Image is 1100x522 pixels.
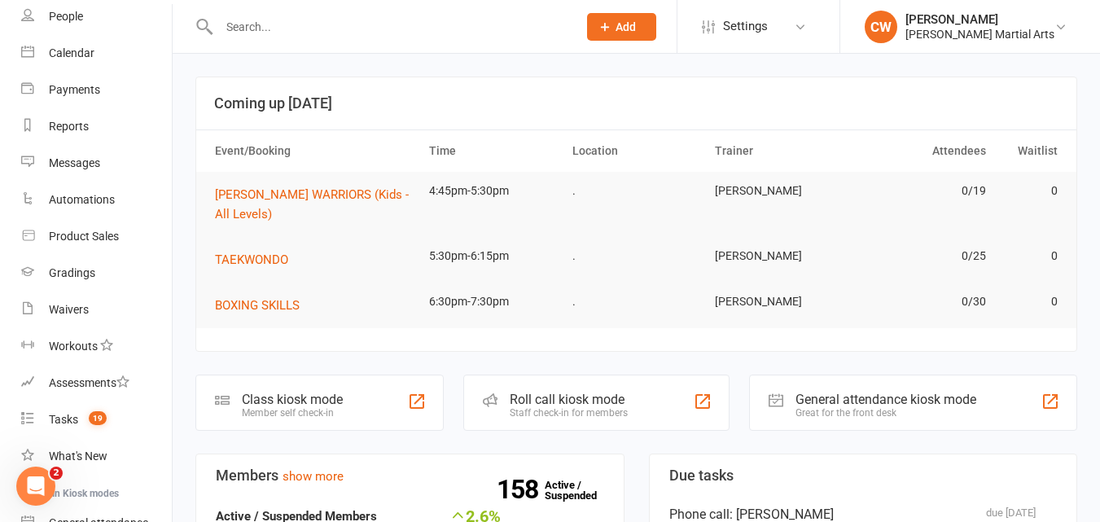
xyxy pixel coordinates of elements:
[49,46,94,59] div: Calendar
[851,130,994,172] th: Attendees
[708,130,851,172] th: Trainer
[497,477,545,502] strong: 158
[21,401,172,438] a: Tasks 19
[242,407,343,419] div: Member self check-in
[993,283,1065,321] td: 0
[208,130,422,172] th: Event/Booking
[49,376,129,389] div: Assessments
[21,145,172,182] a: Messages
[905,12,1054,27] div: [PERSON_NAME]
[993,237,1065,275] td: 0
[730,507,834,522] span: : [PERSON_NAME]
[16,467,55,506] iframe: Intercom live chat
[510,407,628,419] div: Staff check-in for members
[21,108,172,145] a: Reports
[50,467,63,480] span: 2
[708,172,851,210] td: [PERSON_NAME]
[283,469,344,484] a: show more
[905,27,1054,42] div: [PERSON_NAME] Martial Arts
[49,450,107,463] div: What's New
[993,172,1065,210] td: 0
[215,187,409,222] span: [PERSON_NAME] WARRIORS (Kids - All Levels)
[21,182,172,218] a: Automations
[49,10,83,23] div: People
[565,172,708,210] td: .
[708,237,851,275] td: [PERSON_NAME]
[865,11,897,43] div: CW
[215,252,288,267] span: TAEKWONDO
[669,467,1058,484] h3: Due tasks
[510,392,628,407] div: Roll call kiosk mode
[565,237,708,275] td: .
[993,130,1065,172] th: Waitlist
[851,237,994,275] td: 0/25
[422,237,565,275] td: 5:30pm-6:15pm
[21,255,172,292] a: Gradings
[422,130,565,172] th: Time
[242,392,343,407] div: Class kiosk mode
[215,250,300,270] button: TAEKWONDO
[21,438,172,475] a: What's New
[49,230,119,243] div: Product Sales
[21,328,172,365] a: Workouts
[216,467,604,484] h3: Members
[587,13,656,41] button: Add
[565,283,708,321] td: .
[49,193,115,206] div: Automations
[49,120,89,133] div: Reports
[49,340,98,353] div: Workouts
[21,35,172,72] a: Calendar
[89,411,107,425] span: 19
[214,95,1058,112] h3: Coming up [DATE]
[215,298,300,313] span: BOXING SKILLS
[21,218,172,255] a: Product Sales
[49,83,100,96] div: Payments
[49,156,100,169] div: Messages
[795,407,976,419] div: Great for the front desk
[21,292,172,328] a: Waivers
[669,507,1058,522] div: Phone call
[422,283,565,321] td: 6:30pm-7:30pm
[851,283,994,321] td: 0/30
[215,185,414,224] button: [PERSON_NAME] WARRIORS (Kids - All Levels)
[545,467,616,513] a: 158Active / Suspended
[616,20,636,33] span: Add
[49,413,78,426] div: Tasks
[215,296,311,315] button: BOXING SKILLS
[21,365,172,401] a: Assessments
[422,172,565,210] td: 4:45pm-5:30pm
[708,283,851,321] td: [PERSON_NAME]
[851,172,994,210] td: 0/19
[49,303,89,316] div: Waivers
[214,15,566,38] input: Search...
[565,130,708,172] th: Location
[723,8,768,45] span: Settings
[49,266,95,279] div: Gradings
[795,392,976,407] div: General attendance kiosk mode
[21,72,172,108] a: Payments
